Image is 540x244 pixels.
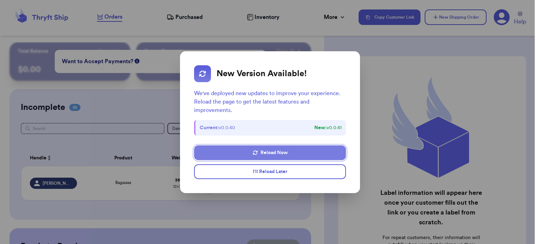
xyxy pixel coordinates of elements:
[314,125,327,130] strong: New:
[200,125,219,130] strong: Current:
[217,68,307,79] h2: New Version Available!
[194,164,346,179] button: I'll Reload Later
[194,145,346,160] button: Reload Now
[194,89,346,114] p: We've deployed new updates to improve your experience. Reload the page to get the latest features...
[200,124,235,131] span: v 0.0.40
[314,124,342,131] span: v 0.0.41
